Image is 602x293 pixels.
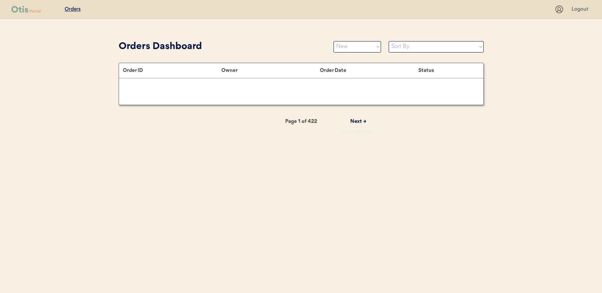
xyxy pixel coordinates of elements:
[320,67,418,73] div: Order Date
[65,6,81,12] u: Orders
[572,6,591,13] div: Logout
[339,113,377,130] button: Next →
[221,67,320,73] div: Owner
[263,117,339,126] div: Page 1 of 422
[119,40,326,54] div: Orders Dashboard
[123,67,221,73] div: Order ID
[418,67,475,73] div: Status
